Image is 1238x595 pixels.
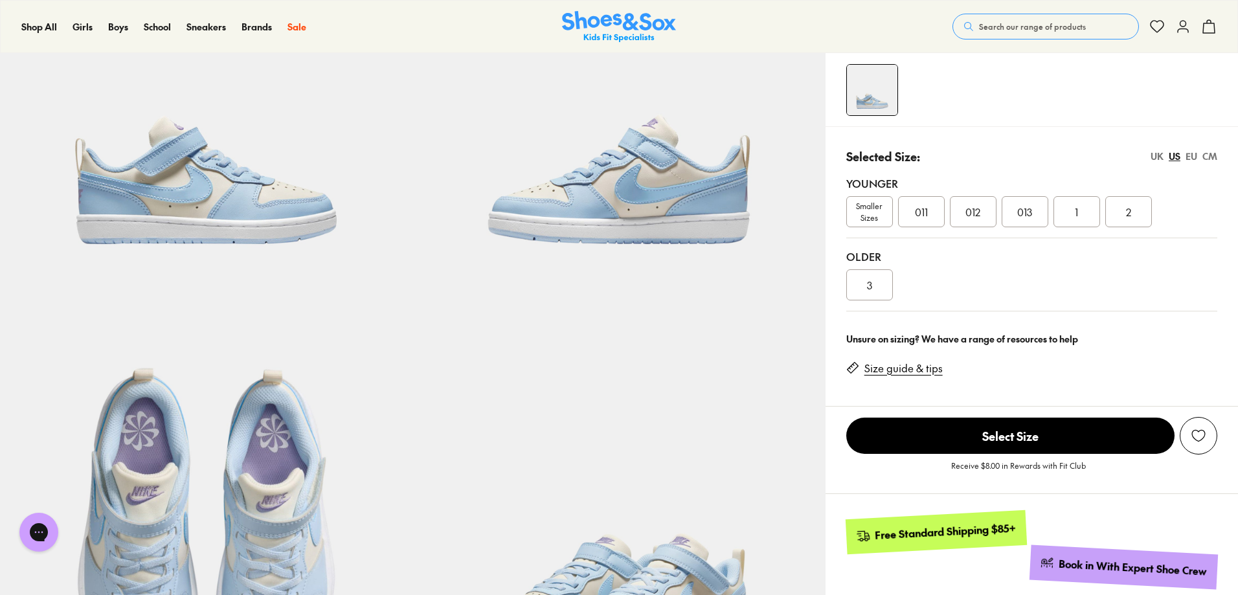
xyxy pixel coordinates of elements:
[108,20,128,33] span: Boys
[562,11,676,43] img: SNS_Logo_Responsive.svg
[562,11,676,43] a: Shoes & Sox
[1075,204,1078,219] span: 1
[979,21,1086,32] span: Search our range of products
[1169,150,1180,163] div: US
[1186,150,1197,163] div: EU
[864,361,943,376] a: Size guide & tips
[13,508,65,556] iframe: Gorgias live chat messenger
[1017,204,1032,219] span: 013
[144,20,171,33] span: School
[1202,150,1217,163] div: CM
[965,204,980,219] span: 012
[846,417,1175,455] button: Select Size
[108,20,128,34] a: Boys
[1030,545,1218,590] a: Book in With Expert Shoe Crew
[21,20,57,34] a: Shop All
[73,20,93,34] a: Girls
[846,332,1217,346] div: Unsure on sizing? We have a range of resources to help
[846,249,1217,264] div: Older
[73,20,93,33] span: Girls
[847,65,897,115] img: 4-552108_1
[186,20,226,33] span: Sneakers
[867,277,872,293] span: 3
[1180,417,1217,455] button: Add to Wishlist
[1151,150,1164,163] div: UK
[846,148,920,165] p: Selected Size:
[242,20,272,33] span: Brands
[847,200,892,223] span: Smaller Sizes
[951,460,1086,483] p: Receive $8.00 in Rewards with Fit Club
[186,20,226,34] a: Sneakers
[915,204,928,219] span: 011
[874,521,1016,543] div: Free Standard Shipping $85+
[846,418,1175,454] span: Select Size
[952,14,1139,39] button: Search our range of products
[287,20,306,33] span: Sale
[1126,204,1131,219] span: 2
[846,175,1217,191] div: Younger
[21,20,57,33] span: Shop All
[287,20,306,34] a: Sale
[845,510,1026,554] a: Free Standard Shipping $85+
[1059,557,1208,579] div: Book in With Expert Shoe Crew
[242,20,272,34] a: Brands
[144,20,171,34] a: School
